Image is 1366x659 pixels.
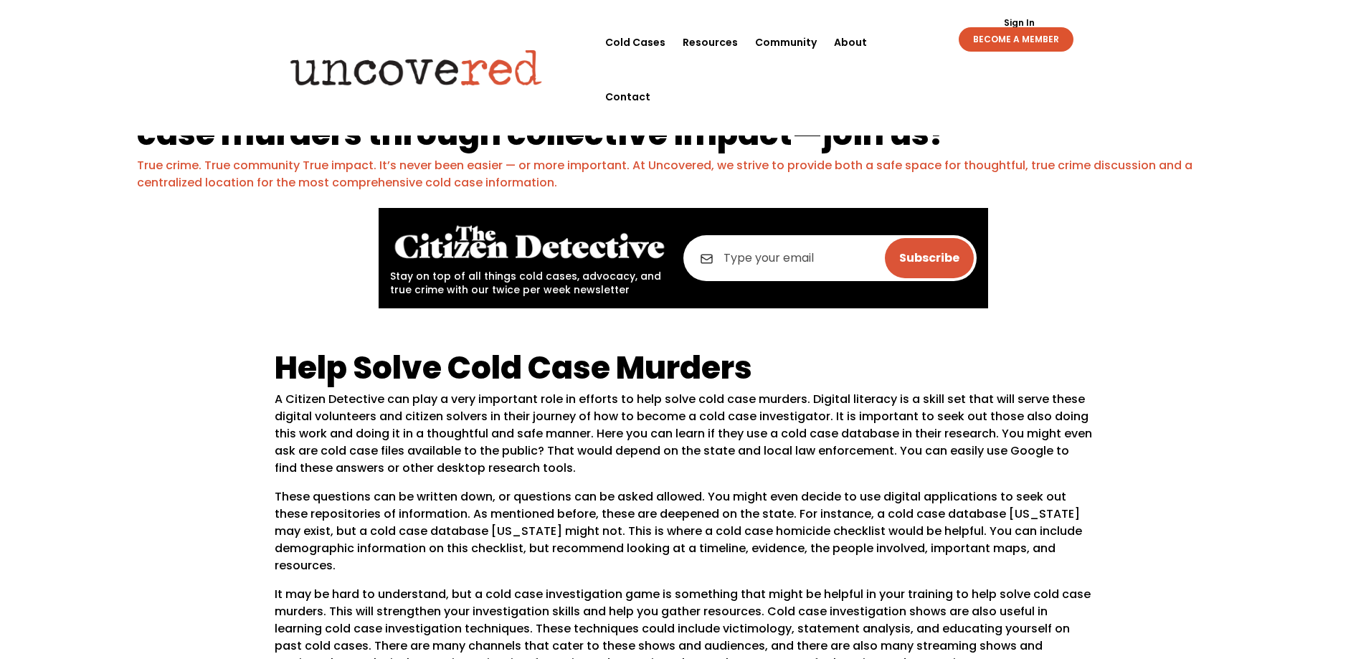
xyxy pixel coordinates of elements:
[390,219,669,297] div: Stay on top of all things cold cases, advocacy, and true crime with our twice per week newsletter
[996,19,1043,27] a: Sign In
[605,15,665,70] a: Cold Cases
[278,39,554,95] img: Uncovered logo
[275,488,1092,586] p: These questions can be written down, or questions can be asked allowed. You might even decide to ...
[137,157,1192,191] a: True crime. True community True impact. It’s never been easier — or more important. At Uncovered,...
[834,15,867,70] a: About
[275,351,1092,391] h1: Help Solve Cold Case Murders
[390,219,669,266] img: The Citizen Detective
[959,27,1073,52] a: BECOME A MEMBER
[885,238,974,278] input: Subscribe
[755,15,817,70] a: Community
[605,70,650,124] a: Contact
[275,391,1092,488] p: A Citizen Detective can play a very important role in efforts to help solve cold case murders. Di...
[683,235,977,281] input: Type your email
[683,15,738,70] a: Resources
